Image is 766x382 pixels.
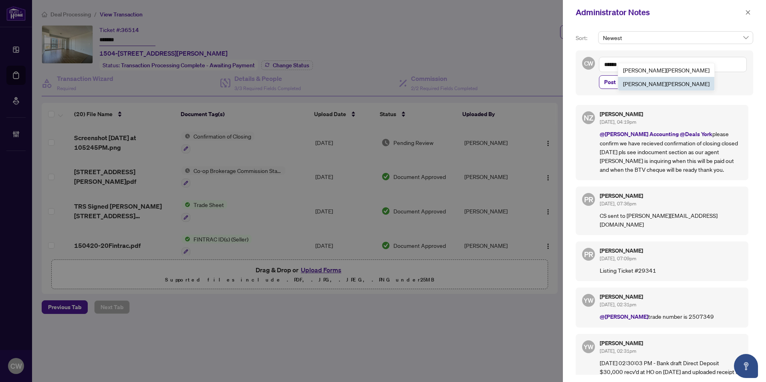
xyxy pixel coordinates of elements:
span: [DATE], 07:09pm [600,255,636,261]
span: [PERSON_NAME] [623,80,710,87]
p: CS sent to [PERSON_NAME][EMAIL_ADDRESS][DOMAIN_NAME] [600,211,742,229]
h5: [PERSON_NAME] [600,111,742,117]
span: [DATE], 04:19pm [600,119,636,125]
p: trade number is 2507349 [600,312,742,321]
span: [PERSON_NAME] [623,66,710,74]
span: [DATE], 07:36pm [600,201,636,207]
span: @[PERSON_NAME] Accounting [600,130,679,138]
span: close [745,10,751,15]
span: [DATE], 02:31pm [600,302,636,308]
b: [PERSON_NAME] [623,80,666,87]
p: Sort: [576,34,595,42]
div: Administrator Notes [576,6,743,18]
span: PR [584,249,593,260]
span: Post [604,76,616,88]
span: CW [584,58,593,68]
span: YW [584,342,594,352]
span: Newest [603,32,748,44]
h5: [PERSON_NAME] [600,248,742,253]
p: Listing Ticket #29341 [600,266,742,275]
span: @Deals York [680,130,712,138]
p: please confirm we have recieved confirmation of closing closed [DATE] pls see indocument section ... [600,129,742,174]
span: PR [584,194,593,205]
span: YW [584,296,594,305]
span: [DATE], 02:31pm [600,348,636,354]
span: NZ [584,112,593,123]
button: Post [599,75,621,89]
h5: [PERSON_NAME] [600,193,742,199]
button: Open asap [734,354,758,378]
h5: [PERSON_NAME] [600,340,742,346]
h5: [PERSON_NAME] [600,294,742,300]
span: @[PERSON_NAME] [600,313,648,320]
b: [PERSON_NAME] [623,66,666,74]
